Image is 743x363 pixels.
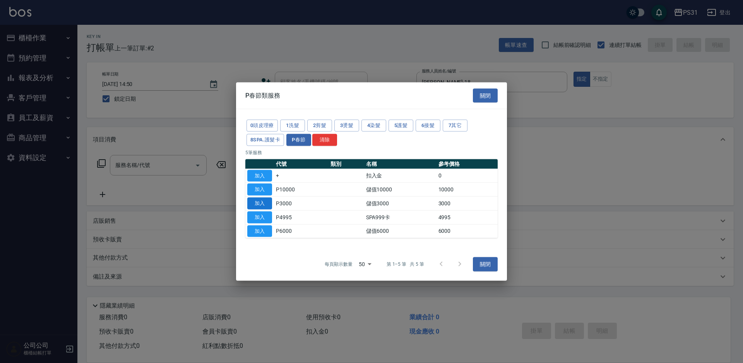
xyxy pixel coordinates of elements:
td: 10000 [437,182,498,196]
p: 第 1–5 筆 共 5 筆 [387,261,424,268]
td: 儲值10000 [364,182,437,196]
td: + [274,169,329,183]
td: 扣入金 [364,169,437,183]
th: 名稱 [364,159,437,169]
button: 5護髮 [389,120,413,132]
button: 3燙髮 [334,120,359,132]
span: P春節類服務 [245,91,280,99]
th: 代號 [274,159,329,169]
td: 儲值6000 [364,224,437,238]
button: 加入 [247,225,272,237]
th: 參考價格 [437,159,498,169]
button: 加入 [247,211,272,223]
td: P3000 [274,196,329,210]
th: 類別 [329,159,364,169]
button: 加入 [247,184,272,196]
div: 50 [356,254,374,275]
td: 4995 [437,210,498,224]
td: SPA999卡 [364,210,437,224]
button: 4染髮 [361,120,386,132]
td: P10000 [274,182,329,196]
button: 0頭皮理療 [247,120,278,132]
td: 儲值3000 [364,196,437,210]
td: 6000 [437,224,498,238]
p: 5 筆服務 [245,149,498,156]
button: 7其它 [443,120,467,132]
button: 加入 [247,198,272,210]
button: 1洗髮 [280,120,305,132]
button: 2剪髮 [307,120,332,132]
button: 6接髮 [416,120,440,132]
button: 關閉 [473,257,498,272]
button: 加入 [247,170,272,182]
td: P6000 [274,224,329,238]
td: P4995 [274,210,329,224]
button: 關閉 [473,88,498,103]
td: 0 [437,169,498,183]
button: 8SPA.護髮卡 [247,134,284,146]
button: P春節 [286,134,311,146]
p: 每頁顯示數量 [325,261,353,268]
td: 3000 [437,196,498,210]
button: 清除 [312,134,337,146]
